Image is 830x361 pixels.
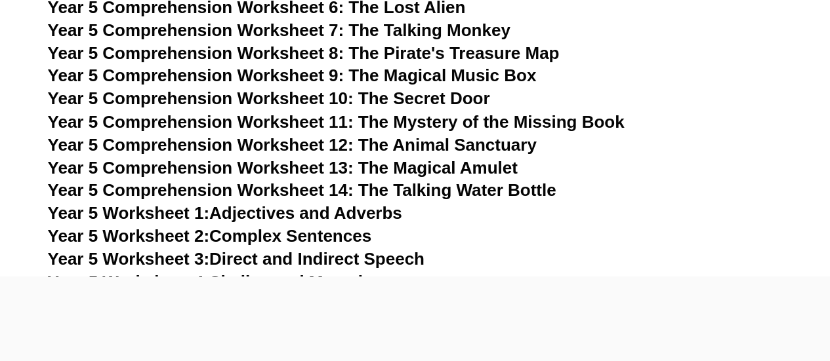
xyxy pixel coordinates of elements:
a: Year 5 Comprehension Worksheet 11: The Mystery of the Missing Book [48,111,625,131]
a: Year 5 Comprehension Worksheet 9: The Magical Music Box [48,66,537,85]
a: Year 5 Worksheet 4:Similes and Metaphors [48,271,396,291]
span: Year 5 Worksheet 3: [48,248,210,268]
span: Year 5 Worksheet 1: [48,202,210,222]
iframe: Advertisement [85,276,745,358]
span: Year 5 Worksheet 2: [48,225,210,245]
a: Year 5 Worksheet 1:Adjectives and Adverbs [48,202,402,222]
a: Year 5 Comprehension Worksheet 14: The Talking Water Bottle [48,180,556,199]
a: Year 5 Worksheet 3:Direct and Indirect Speech [48,248,425,268]
iframe: Chat Widget [612,213,830,361]
a: Year 5 Comprehension Worksheet 12: The Animal Sanctuary [48,134,537,154]
a: Year 5 Comprehension Worksheet 8: The Pirate's Treasure Map [48,43,560,63]
a: Year 5 Comprehension Worksheet 13: The Magical Amulet [48,157,518,177]
a: Year 5 Comprehension Worksheet 10: The Secret Door [48,88,490,108]
span: Year 5 Worksheet 4: [48,271,210,291]
a: Year 5 Worksheet 2:Complex Sentences [48,225,371,245]
a: Year 5 Comprehension Worksheet 7: The Talking Monkey [48,20,510,40]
